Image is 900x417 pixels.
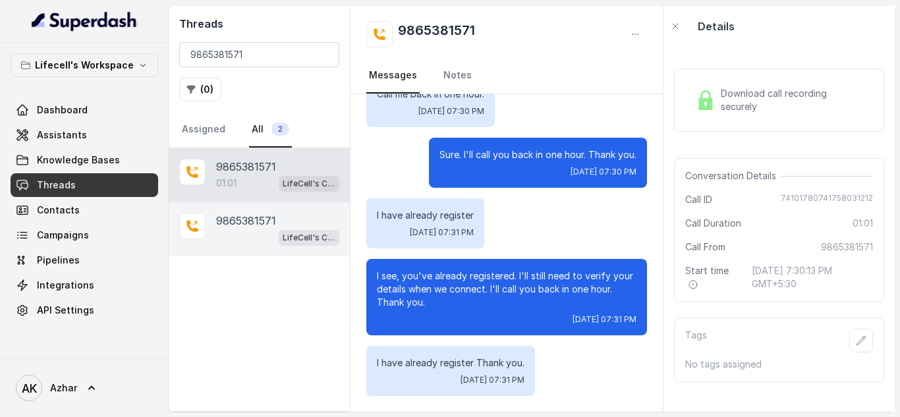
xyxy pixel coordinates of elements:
[698,18,735,34] p: Details
[366,58,647,94] nav: Tabs
[11,98,158,122] a: Dashboard
[11,198,158,222] a: Contacts
[11,273,158,297] a: Integrations
[398,21,475,47] h2: 9865381571
[35,57,134,73] p: Lifecell's Workspace
[418,106,484,117] span: [DATE] 07:30 PM
[752,264,873,291] span: [DATE] 7:30:13 PM GMT+5:30
[377,269,636,309] p: I see, you've already registered. I'll still need to verify your details when we connect. I'll ca...
[22,381,37,395] text: AK
[685,193,712,206] span: Call ID
[37,304,94,317] span: API Settings
[216,177,237,190] p: 01:01
[249,112,292,148] a: All2
[853,217,873,230] span: 01:01
[179,112,339,148] nav: Tabs
[685,329,707,352] p: Tags
[439,148,636,161] p: Sure. I'll call you back in one hour. Thank you.
[685,358,873,371] p: No tags assigned
[37,279,94,292] span: Integrations
[685,240,725,254] span: Call From
[685,217,741,230] span: Call Duration
[37,103,88,117] span: Dashboard
[179,42,339,67] input: Search by Call ID or Phone Number
[216,159,276,175] p: 9865381571
[685,169,781,182] span: Conversation Details
[11,298,158,322] a: API Settings
[11,53,158,77] button: Lifecell's Workspace
[11,173,158,197] a: Threads
[179,16,339,32] h2: Threads
[696,90,716,110] img: Lock Icon
[11,123,158,147] a: Assistants
[377,356,524,370] p: I have already register Thank you.
[179,78,221,101] button: (0)
[37,204,80,217] span: Contacts
[366,58,420,94] a: Messages
[781,193,873,206] span: 74101780741758031212
[11,223,158,247] a: Campaigns
[283,231,335,244] p: LifeCell's Call Assistant
[377,88,484,101] p: Call me back in one hour.
[37,128,87,142] span: Assistants
[37,153,120,167] span: Knowledge Bases
[685,264,741,291] span: Start time
[271,123,289,136] span: 2
[216,213,276,229] p: 9865381571
[821,240,873,254] span: 9865381571
[11,370,158,406] a: Azhar
[441,58,474,94] a: Notes
[11,148,158,172] a: Knowledge Bases
[573,314,636,325] span: [DATE] 07:31 PM
[377,209,474,222] p: I have already register
[50,381,77,395] span: Azhar
[37,229,89,242] span: Campaigns
[410,227,474,238] span: [DATE] 07:31 PM
[461,375,524,385] span: [DATE] 07:31 PM
[37,179,76,192] span: Threads
[37,254,80,267] span: Pipelines
[179,112,228,148] a: Assigned
[571,167,636,177] span: [DATE] 07:30 PM
[283,177,335,190] p: LifeCell's Call Assistant
[32,11,138,32] img: light.svg
[11,248,158,272] a: Pipelines
[721,87,868,113] span: Download call recording securely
